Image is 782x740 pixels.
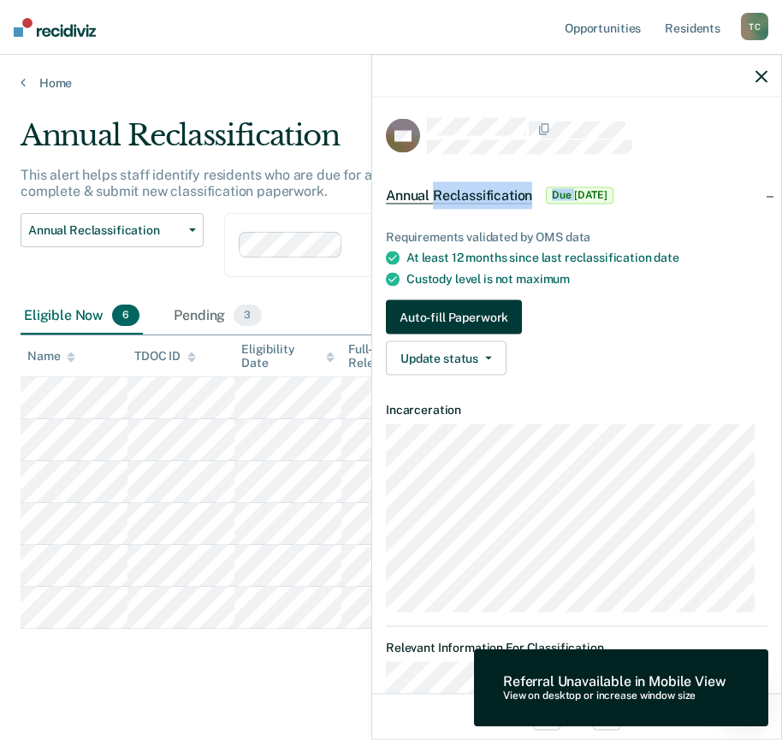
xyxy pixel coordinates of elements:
div: T C [741,13,768,40]
dt: Incarceration [386,403,767,417]
span: date [654,251,678,264]
div: Annual ReclassificationDue [DATE] [372,168,781,222]
div: Eligible Now [21,298,143,335]
dt: Relevant Information For Classification [386,641,767,655]
div: Eligibility Date [241,342,335,371]
div: At least 12 months since last reclassification [406,251,767,265]
div: Pending [170,298,264,335]
div: Custody level is not [406,272,767,287]
img: Recidiviz [14,18,96,37]
button: Auto-fill Paperwork [386,300,522,334]
span: maximum [516,272,570,286]
span: Annual Reclassification [386,186,532,204]
div: TDOC ID [134,349,196,364]
div: Full-term Release Date [348,342,441,371]
div: View on desktop or increase window size [503,690,726,702]
div: Referral Unavailable in Mobile View [503,673,726,690]
span: 6 [112,305,139,327]
div: Requirements validated by OMS data [386,229,767,244]
span: Annual Reclassification [28,223,182,238]
div: Annual Reclassification [21,118,725,167]
p: This alert helps staff identify residents who are due for annual custody reclassification and dir... [21,167,680,199]
span: Due [DATE] [546,186,613,204]
button: Update status [386,341,507,376]
a: Navigate to form link [386,300,767,334]
div: Name [27,349,75,364]
a: Home [21,75,761,91]
span: 3 [234,305,261,327]
div: 3 / 6 [372,693,781,738]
